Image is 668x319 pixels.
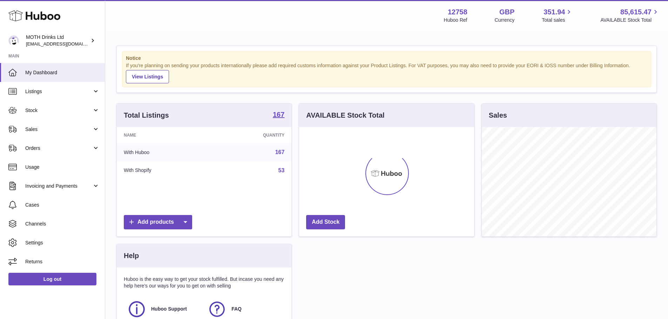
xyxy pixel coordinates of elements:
td: With Shopify [117,161,211,180]
span: Total sales [542,17,573,23]
span: Huboo Support [151,306,187,312]
span: 351.94 [544,7,565,17]
a: 167 [275,149,285,155]
h3: Total Listings [124,111,169,120]
img: internalAdmin-12758@internal.huboo.com [8,35,19,46]
a: Huboo Support [127,300,201,319]
strong: 12758 [448,7,467,17]
th: Name [117,127,211,143]
span: Stock [25,107,92,114]
a: View Listings [126,70,169,83]
td: With Huboo [117,143,211,161]
a: 167 [273,111,284,119]
span: Cases [25,202,100,208]
span: 85,615.47 [620,7,652,17]
span: Channels [25,221,100,227]
a: Add Stock [306,215,345,229]
span: Sales [25,126,92,133]
strong: Notice [126,55,647,62]
a: FAQ [208,300,281,319]
div: If you're planning on sending your products internationally please add required customs informati... [126,62,647,83]
span: Orders [25,145,92,152]
a: 85,615.47 AVAILABLE Stock Total [600,7,660,23]
a: 53 [278,167,285,173]
span: Listings [25,88,92,95]
strong: GBP [499,7,514,17]
a: Log out [8,273,96,285]
span: FAQ [231,306,242,312]
h3: Help [124,251,139,261]
div: Huboo Ref [444,17,467,23]
a: Add products [124,215,192,229]
span: [EMAIL_ADDRESS][DOMAIN_NAME] [26,41,103,47]
span: Returns [25,258,100,265]
p: Huboo is the easy way to get your stock fulfilled. But incase you need any help here's our ways f... [124,276,284,289]
div: MOTH Drinks Ltd [26,34,89,47]
span: AVAILABLE Stock Total [600,17,660,23]
span: Settings [25,240,100,246]
span: My Dashboard [25,69,100,76]
th: Quantity [211,127,292,143]
a: 351.94 Total sales [542,7,573,23]
span: Invoicing and Payments [25,183,92,189]
h3: AVAILABLE Stock Total [306,111,384,120]
strong: 167 [273,111,284,118]
div: Currency [495,17,515,23]
span: Usage [25,164,100,171]
h3: Sales [489,111,507,120]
